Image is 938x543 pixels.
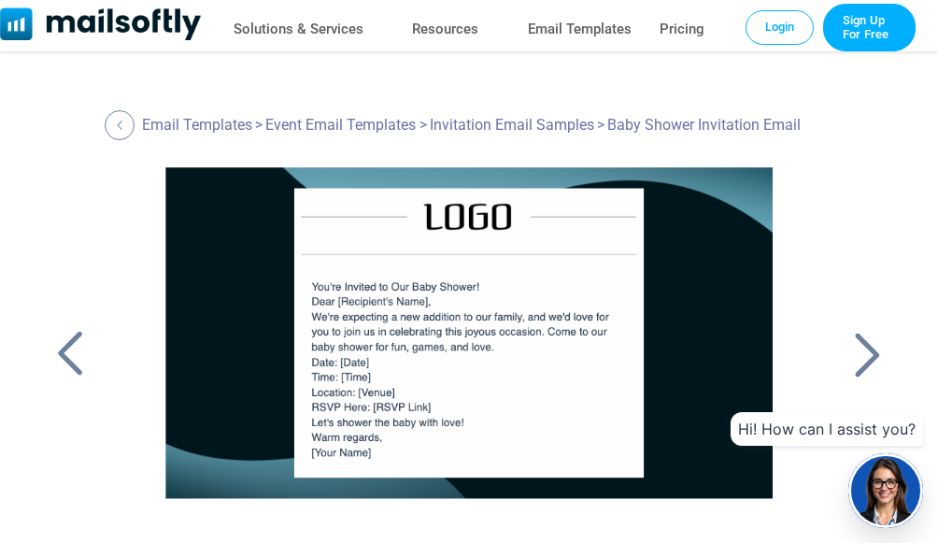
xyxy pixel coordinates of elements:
[430,116,594,134] a: Invitation Email Samples
[105,110,139,140] a: Back
[234,16,363,43] a: Solutions & Services
[412,16,478,43] a: Resources
[660,16,704,43] a: Pricing
[731,412,923,446] div: Hi! How can I assist you?
[47,330,93,379] a: Back
[845,330,891,379] a: Back
[265,116,416,134] a: Event Email Templates
[746,10,815,44] a: Login
[823,4,916,51] a: Trial
[528,16,632,43] a: Email Templates
[142,116,252,134] a: Email Templates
